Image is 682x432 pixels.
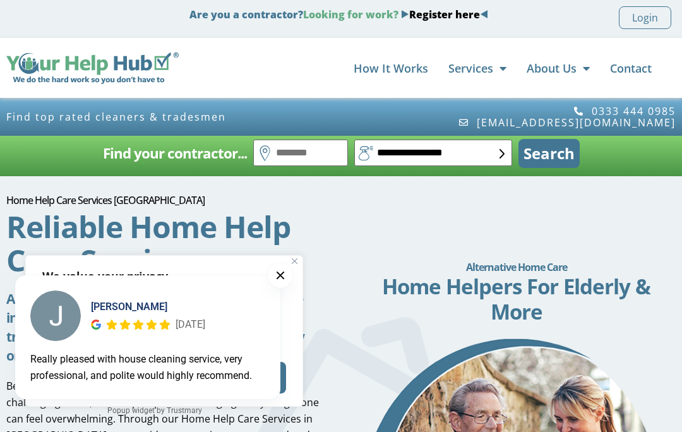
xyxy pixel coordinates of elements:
[30,351,265,384] div: Really pleased with house cleaning service, very professional, and polite would highly recommend.
[500,149,505,159] img: select-box-form.svg
[589,105,676,117] span: 0333 444 0985
[527,56,590,81] a: About Us
[458,117,676,128] a: [EMAIL_ADDRESS][DOMAIN_NAME]
[292,258,297,264] img: Close
[610,56,652,81] a: Contact
[189,8,488,21] strong: Are you a contractor?
[176,316,205,333] div: [DATE]
[91,299,205,315] div: [PERSON_NAME]
[6,206,290,280] span: Reliable Home Help Care Services
[357,255,676,280] h2: Alternative Home Care
[191,56,652,81] nav: Menu
[619,6,671,29] a: Login
[6,52,179,85] img: Your Help Hub Wide Logo
[357,274,676,325] h2: Home Helpers For Elderly & More
[91,320,101,330] img: Google Reviews
[6,111,335,123] h3: Find top rated cleaners & tradesmen
[303,8,398,21] span: Looking for work?
[409,8,480,21] a: Register here
[573,105,676,117] a: 0333 444 0985
[518,139,580,168] button: Search
[474,117,676,128] span: [EMAIL_ADDRESS][DOMAIN_NAME]
[91,320,101,330] div: Google
[6,193,205,207] span: Home Help Care Services [GEOGRAPHIC_DATA]
[103,141,247,166] h2: Find your contractor...
[401,10,409,18] img: Blue Arrow - Right
[354,56,428,81] a: How It Works
[448,56,506,81] a: Services
[30,291,81,341] img: Janet
[480,10,488,18] img: Blue Arrow - Left
[15,404,294,417] a: Popup widget by Trustmary
[632,9,658,26] span: Login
